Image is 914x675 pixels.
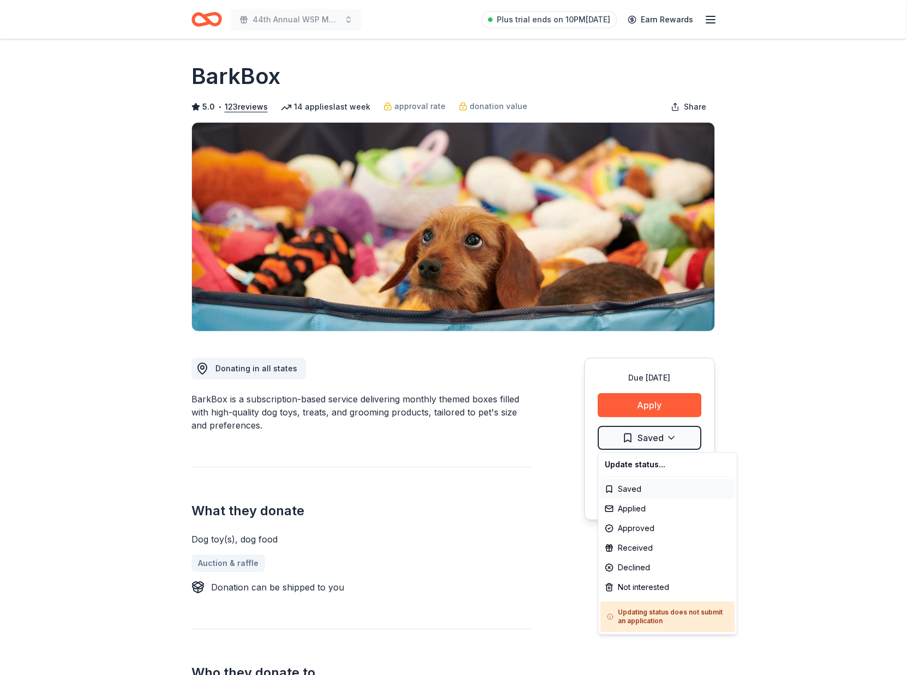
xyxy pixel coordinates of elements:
[600,479,735,499] div: Saved
[600,558,735,577] div: Declined
[600,519,735,538] div: Approved
[600,538,735,558] div: Received
[600,577,735,597] div: Not interested
[600,499,735,519] div: Applied
[607,608,728,625] h5: Updating status does not submit an application
[252,13,340,26] span: 44th Annual WSP Memorial Foundation Dinner & Auction
[600,455,735,474] div: Update status...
